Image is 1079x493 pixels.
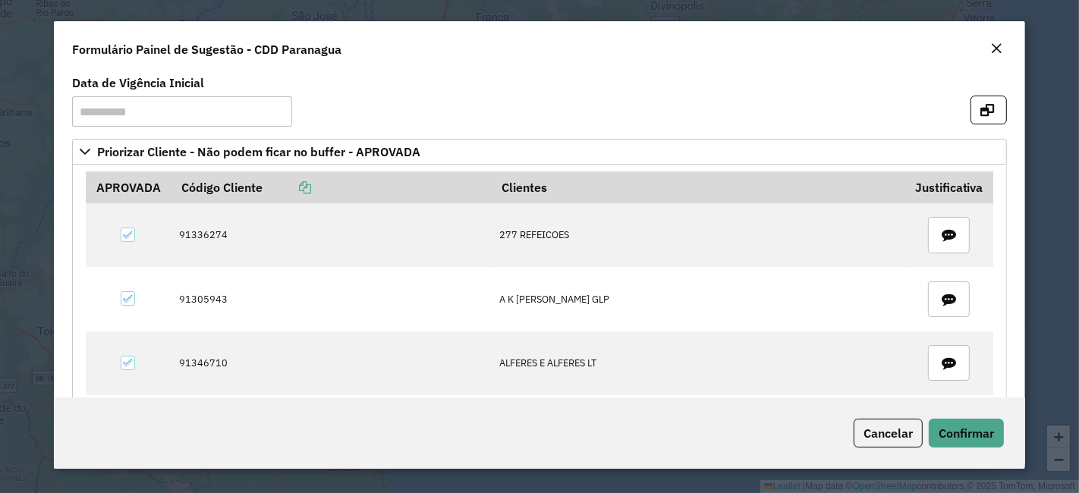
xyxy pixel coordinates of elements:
td: 91307244 [171,395,492,459]
td: 91336274 [171,203,492,267]
th: Justificativa [904,171,993,203]
button: Close [986,39,1007,59]
label: Data de Vigência Inicial [72,74,204,92]
button: Cancelar [854,419,923,447]
th: Clientes [491,171,904,203]
a: Priorizar Cliente - Não podem ficar no buffer - APROVADA [72,139,1007,165]
th: Código Cliente [171,171,492,203]
em: Fechar [990,42,1002,55]
td: ALFERES E ALFERES LT [491,331,904,395]
td: 91346710 [171,331,492,395]
td: [PERSON_NAME] [PERSON_NAME] [491,395,904,459]
button: Confirmar [929,419,1004,447]
td: 91305943 [171,267,492,331]
h4: Formulário Painel de Sugestão - CDD Paranagua [72,40,341,58]
td: A K [PERSON_NAME] GLP [491,267,904,331]
td: 277 REFEICOES [491,203,904,267]
span: Confirmar [939,425,994,441]
span: Cancelar [864,425,913,441]
th: APROVADA [86,171,171,203]
a: Copiar [263,180,311,195]
span: Priorizar Cliente - Não podem ficar no buffer - APROVADA [97,146,420,158]
hb-button: Confirma sugestões e abre em nova aba [970,101,1007,116]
